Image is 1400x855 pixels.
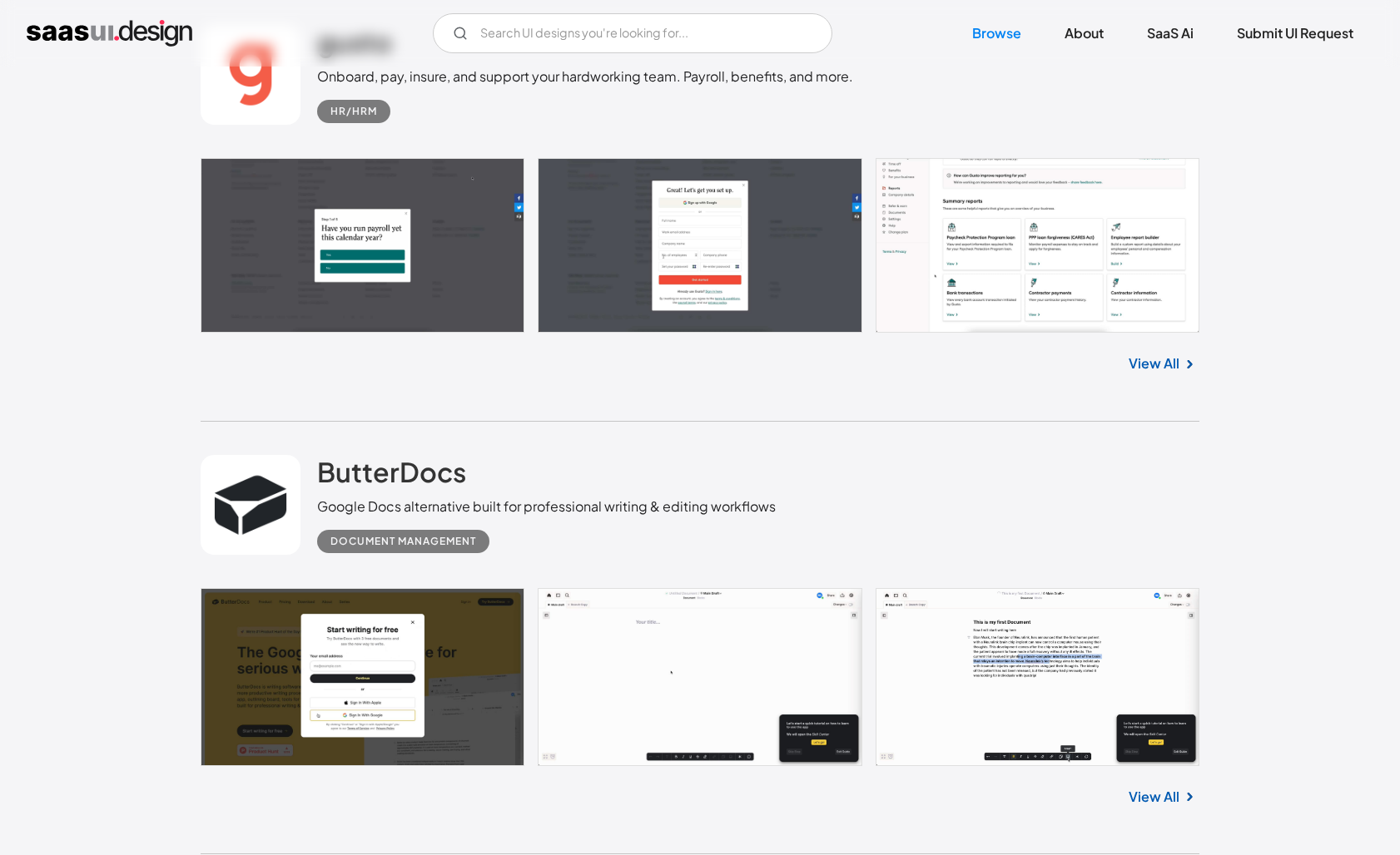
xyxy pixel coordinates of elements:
a: SaaS Ai [1127,15,1214,52]
a: Submit UI Request [1217,15,1373,52]
a: ButterDocs [317,455,466,497]
a: home [27,20,192,47]
a: About [1045,15,1124,52]
a: View All [1129,353,1179,373]
input: Search UI designs you're looking for... [433,13,832,53]
div: Google Docs alternative built for professional writing & editing workflows [317,497,776,516]
div: Onboard, pay, insure, and support your hardworking team. Payroll, benefits, and more. [317,67,853,86]
form: Email Form [433,13,832,53]
a: View All [1129,787,1179,807]
div: Document Management [330,531,476,551]
h2: ButterDocs [317,455,466,488]
div: HR/HRM [330,101,377,121]
a: Browse [952,15,1041,52]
